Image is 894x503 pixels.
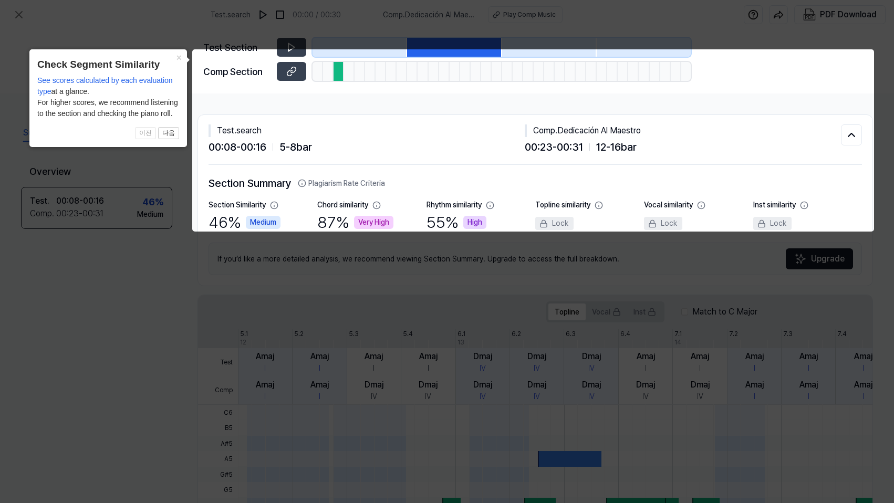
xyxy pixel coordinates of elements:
[246,216,280,229] div: Medium
[463,216,486,229] div: High
[209,200,266,211] div: Section Similarity
[596,139,637,155] span: 12 - 16 bar
[525,124,841,137] div: Comp . Dedicación Al Maestro
[535,200,590,211] div: Topline similarity
[298,178,385,189] button: Plagiarism Rate Criteria
[209,211,280,234] div: 46 %
[427,211,486,234] div: 55 %
[644,217,682,230] div: Lock
[317,211,393,234] div: 87 %
[279,139,312,155] span: 5 - 8 bar
[209,175,862,191] h2: Section Summary
[37,76,173,96] span: See scores calculated by each evaluation type
[37,57,179,72] header: Check Segment Similarity
[354,216,393,229] div: Very High
[753,217,792,230] div: Lock
[170,49,187,64] button: Close
[317,200,368,211] div: Chord similarity
[209,124,525,137] div: Test . search
[209,139,266,155] span: 00:08 - 00:16
[158,127,179,140] button: 다음
[525,139,583,155] span: 00:23 - 00:31
[753,200,796,211] div: Inst similarity
[427,200,482,211] div: Rhythm similarity
[37,75,179,119] div: at a glance. For higher scores, we recommend listening to the section and checking the piano roll.
[644,200,693,211] div: Vocal similarity
[535,217,574,230] div: Lock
